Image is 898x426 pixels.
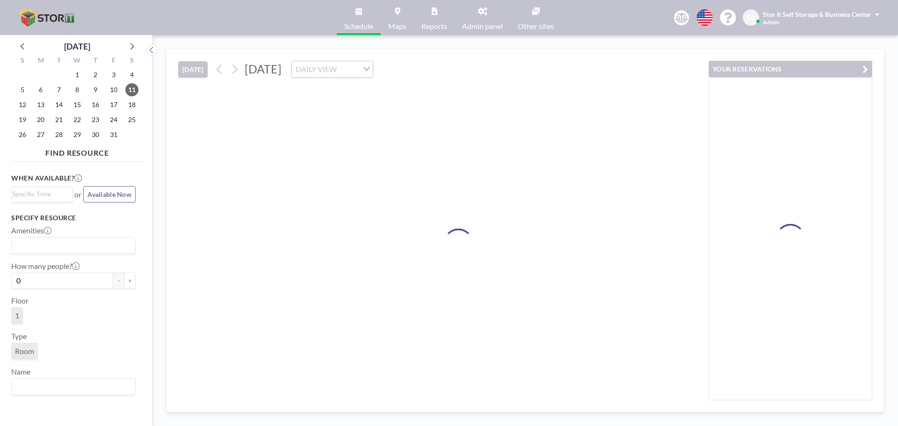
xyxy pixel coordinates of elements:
[89,128,102,141] span: Thursday, October 30, 2025
[747,14,755,22] span: S&
[245,62,282,76] span: [DATE]
[107,98,120,111] span: Friday, October 17, 2025
[125,98,138,111] span: Saturday, October 18, 2025
[11,226,51,235] label: Amenities
[89,83,102,96] span: Thursday, October 9, 2025
[518,22,554,30] span: Other sites
[83,186,136,202] button: Available Now
[125,113,138,126] span: Saturday, October 25, 2025
[11,296,29,305] label: Floor
[125,83,138,96] span: Saturday, October 11, 2025
[16,113,29,126] span: Sunday, October 19, 2025
[15,347,34,355] span: Room
[11,214,136,222] h3: Specify resource
[86,55,104,67] div: T
[104,55,123,67] div: F
[89,98,102,111] span: Thursday, October 16, 2025
[34,98,47,111] span: Monday, October 13, 2025
[107,83,120,96] span: Friday, October 10, 2025
[340,63,357,75] input: Search for option
[52,128,65,141] span: Tuesday, October 28, 2025
[71,68,84,81] span: Wednesday, October 1, 2025
[107,128,120,141] span: Friday, October 31, 2025
[34,83,47,96] span: Monday, October 6, 2025
[71,98,84,111] span: Wednesday, October 15, 2025
[292,61,373,77] div: Search for option
[709,61,872,77] button: YOUR RESERVATIONS
[421,22,447,30] span: Reports
[12,379,135,395] div: Search for option
[15,8,80,27] img: organization-logo
[763,19,780,26] span: Admin
[13,239,130,252] input: Search for option
[14,55,32,67] div: S
[388,22,406,30] span: Maps
[107,68,120,81] span: Friday, October 3, 2025
[344,22,373,30] span: Schedule
[74,190,81,199] span: or
[11,144,143,158] h4: FIND RESOURCE
[50,55,68,67] div: T
[34,128,47,141] span: Monday, October 27, 2025
[68,55,87,67] div: W
[294,63,339,75] span: DAILY VIEW
[11,367,30,376] label: Name
[763,10,871,18] span: Stor It Self Storage & Business Center
[12,187,72,201] div: Search for option
[123,55,141,67] div: S
[52,83,65,96] span: Tuesday, October 7, 2025
[124,273,136,289] button: +
[71,128,84,141] span: Wednesday, October 29, 2025
[113,273,124,289] button: -
[16,128,29,141] span: Sunday, October 26, 2025
[12,238,135,253] div: Search for option
[11,332,27,341] label: Type
[71,83,84,96] span: Wednesday, October 8, 2025
[15,311,19,320] span: 1
[87,190,131,198] span: Available Now
[64,40,90,53] div: [DATE]
[462,22,503,30] span: Admin panel
[89,113,102,126] span: Thursday, October 23, 2025
[34,113,47,126] span: Monday, October 20, 2025
[178,61,208,78] button: [DATE]
[16,98,29,111] span: Sunday, October 12, 2025
[16,83,29,96] span: Sunday, October 5, 2025
[32,55,50,67] div: M
[107,113,120,126] span: Friday, October 24, 2025
[89,68,102,81] span: Thursday, October 2, 2025
[52,113,65,126] span: Tuesday, October 21, 2025
[13,381,130,393] input: Search for option
[125,68,138,81] span: Saturday, October 4, 2025
[13,189,67,199] input: Search for option
[71,113,84,126] span: Wednesday, October 22, 2025
[11,261,80,271] label: How many people?
[52,98,65,111] span: Tuesday, October 14, 2025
